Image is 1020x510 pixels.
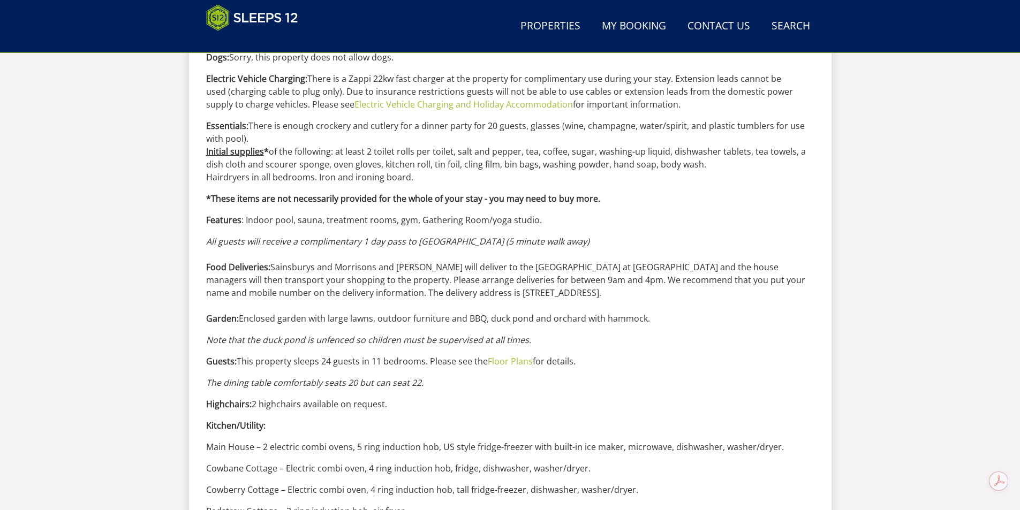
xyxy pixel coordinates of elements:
u: Initial supplies [206,146,264,157]
strong: Guests: [206,355,237,367]
strong: Food Deliveries: [206,261,270,273]
strong: Electric Vehicle Charging: [206,73,307,85]
p: Main House – 2 electric combi ovens, 5 ring induction hob, US style fridge-freezer with built-in ... [206,440,814,453]
a: Floor Plans [488,355,533,367]
p: Cowberry Cottage – Electric combi oven, 4 ring induction hob, tall fridge-freezer, dishwasher, wa... [206,483,814,496]
em: All guests will receive a complimentary 1 day pass to [GEOGRAPHIC_DATA] (5 minute walk away) [206,235,590,247]
p: Sorry, this property does not allow dogs. [206,51,814,64]
strong: Garden: [206,313,239,324]
a: Properties [516,14,585,39]
img: Sleeps 12 [206,4,298,31]
p: There is a Zappi 22kw fast charger at the property for complimentary use during your stay. Extens... [206,72,814,111]
a: Search [767,14,814,39]
strong: *These items are not necessarily provided for the whole of your stay - you may need to buy more. [206,193,600,204]
em: Note that the duck pond is unfenced so children must be supervised at all times. [206,334,531,346]
strong: Dogs: [206,51,229,63]
a: My Booking [598,14,670,39]
a: Electric Vehicle Charging and Holiday Accommodation [354,98,573,110]
p: : Indoor pool, sauna, treatment rooms, gym, Gathering Room/yoga studio. [206,214,814,226]
p: 2 highchairs available on request. [206,398,814,410]
iframe: Customer reviews powered by Trustpilot [201,37,313,47]
p: Sainsburys and Morrisons and [PERSON_NAME] will deliver to the [GEOGRAPHIC_DATA] at [GEOGRAPHIC_D... [206,235,814,325]
p: This property sleeps 24 guests in 11 bedrooms. Please see the for details. [206,355,814,368]
p: Cowbane Cottage – Electric combi oven, 4 ring induction hob, fridge, dishwasher, washer/dryer. [206,462,814,475]
em: The dining table comfortably seats 20 but can seat 22. [206,377,424,389]
p: There is enough crockery and cutlery for a dinner party for 20 guests, glasses (wine, champagne, ... [206,119,814,184]
strong: Features [206,214,241,226]
strong: Essentials: [206,120,248,132]
strong: Kitchen/Utility: [206,420,266,431]
a: Contact Us [683,14,754,39]
strong: Highchairs: [206,398,252,410]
